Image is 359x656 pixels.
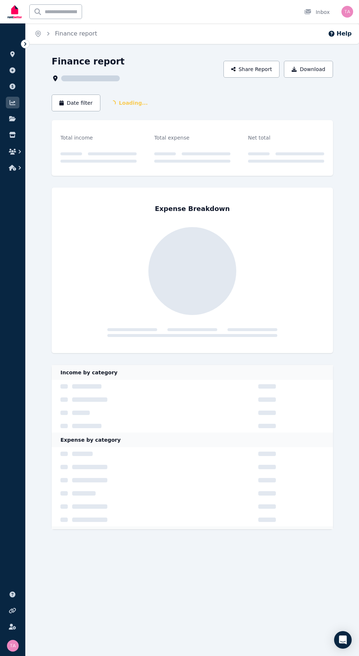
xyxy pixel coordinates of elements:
[52,94,100,111] button: Date filter
[155,204,230,214] div: Expense Breakdown
[55,30,97,37] a: Finance report
[60,133,137,142] div: Total income
[52,433,333,447] div: Expense by category
[334,631,352,649] div: Open Intercom Messenger
[105,96,154,110] span: Loading...
[328,29,352,38] button: Help
[52,56,125,67] h1: Finance report
[304,8,330,16] div: Inbox
[6,3,23,21] img: RentBetter
[7,640,19,652] img: Tinoj Antony Melookaran
[26,23,106,44] nav: Breadcrumb
[341,6,353,18] img: Tinoj Antony Melookaran
[248,133,324,142] div: Net total
[52,365,333,380] div: Income by category
[284,61,333,78] button: Download
[223,61,280,78] button: Share Report
[154,133,230,142] div: Total expense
